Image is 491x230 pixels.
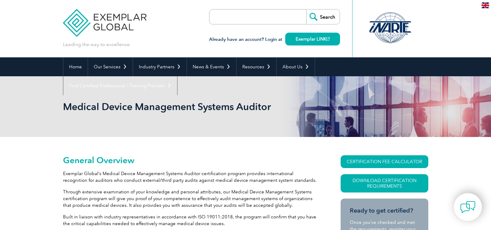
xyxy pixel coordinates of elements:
img: open_square.png [326,37,330,41]
a: Find Certified Professional / Training Provider [63,76,177,95]
p: Exemplar Global’s Medical Device Management Systems Auditor certification program provides intern... [63,170,319,184]
p: Built in liaison with industry representatives in accordance with ISO 19011:2018, the program wil... [63,214,319,227]
a: Industry Partners [133,57,187,76]
h3: Ready to get certified? [350,207,419,214]
p: Through extensive examination of your knowledge and personal attributes, our Medical Device Manag... [63,189,319,209]
a: Our Services [88,57,133,76]
a: Download Certification Requirements [341,174,428,192]
h3: Already have an account? Login at [209,36,340,43]
a: Home [63,57,88,76]
a: CERTIFICATION FEE CALCULATOR [341,155,428,168]
a: Resources [237,57,276,76]
p: Leading the way to excellence [63,41,130,48]
img: en [482,2,489,8]
a: About Us [277,57,315,76]
h2: General Overview [63,155,319,165]
input: Search [306,9,340,24]
a: News & Events [187,57,236,76]
img: contact-chat.png [460,199,475,215]
a: Exemplar LINK [285,33,340,45]
h1: Medical Device Management Systems Auditor [63,101,297,113]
